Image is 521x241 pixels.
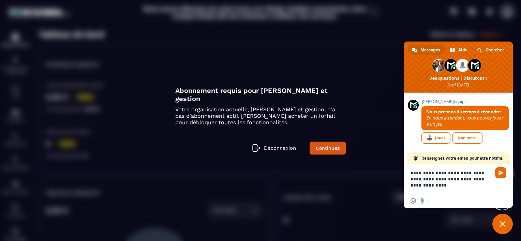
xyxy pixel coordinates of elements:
a: Continuez [310,142,346,155]
a: Non merci [452,132,482,144]
a: Fermer le chat [492,214,513,234]
span: Insérer un emoji [411,198,416,204]
a: Jouer [421,132,450,144]
h4: Abonnement requis pour [PERSON_NAME] et gestion [175,86,346,103]
span: 🕹️ [427,135,433,141]
span: En nous attendant, vous pouvez jouer à un jeu. [426,115,503,127]
span: Renseignez votre email pour être notifié. [421,152,503,164]
span: Envoyer [495,167,506,178]
span: Messages [420,45,440,55]
span: Aide [458,45,467,55]
a: Messages [408,45,445,55]
span: Chercher [486,45,504,55]
a: Aide [446,45,472,55]
textarea: Entrez votre message... [411,164,492,193]
a: Déconnexion [252,144,296,152]
span: Envoyer un fichier [419,198,425,204]
p: Votre organisation actuelle, [PERSON_NAME] et gestion, n'a pas d'abonnement actif. [PERSON_NAME] ... [175,106,346,126]
span: Message audio [428,198,434,204]
span: [PERSON_NAME]équipe [421,99,509,104]
p: Déconnexion [264,145,296,151]
a: Chercher [473,45,509,55]
span: Nous prenons du temps à répondre. [426,109,502,115]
